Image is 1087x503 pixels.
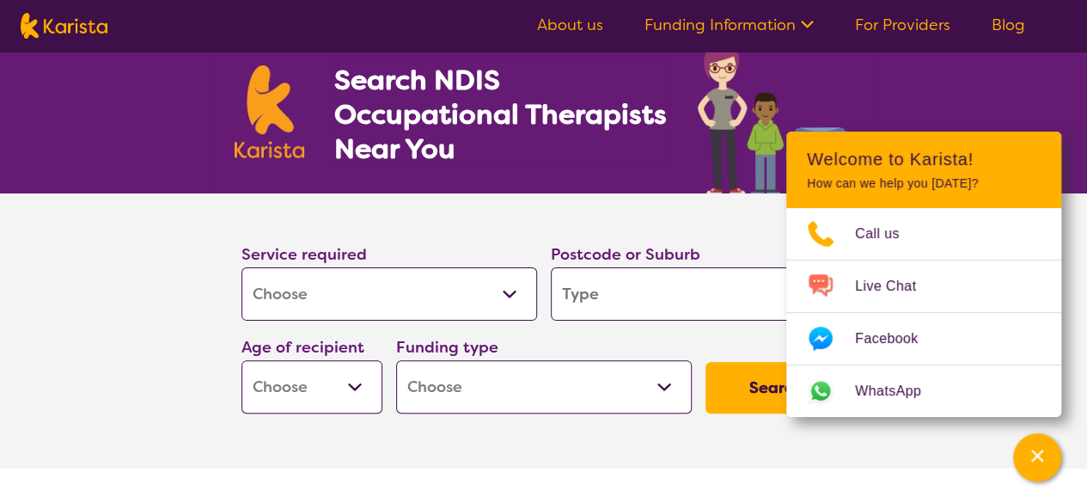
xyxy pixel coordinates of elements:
[786,132,1061,417] div: Channel Menu
[855,273,937,299] span: Live Chat
[992,15,1025,35] a: Blog
[21,13,107,39] img: Karista logo
[644,15,814,35] a: Funding Information
[241,244,367,265] label: Service required
[537,15,603,35] a: About us
[551,244,700,265] label: Postcode or Suburb
[786,208,1061,417] ul: Choose channel
[807,149,1041,169] h2: Welcome to Karista!
[1013,433,1061,482] button: Channel Menu
[705,362,846,414] button: Search
[786,365,1061,417] a: Web link opens in a new tab.
[241,337,364,358] label: Age of recipient
[855,378,942,404] span: WhatsApp
[396,337,498,358] label: Funding type
[698,43,853,193] img: occupational-therapy
[855,221,920,247] span: Call us
[235,65,305,158] img: Karista logo
[333,63,668,166] h1: Search NDIS Occupational Therapists Near You
[807,176,1041,191] p: How can we help you [DATE]?
[551,267,846,321] input: Type
[855,326,938,352] span: Facebook
[855,15,950,35] a: For Providers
